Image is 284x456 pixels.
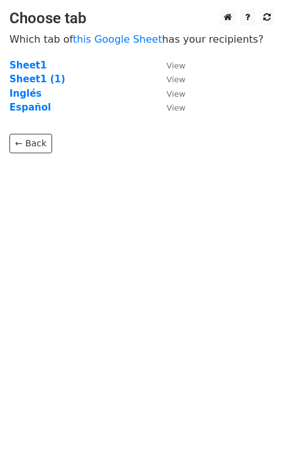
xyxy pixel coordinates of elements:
[73,33,162,45] a: this Google Sheet
[154,102,185,113] a: View
[9,33,275,46] p: Which tab of has your recipients?
[154,60,185,71] a: View
[167,75,185,84] small: View
[9,102,51,113] a: Español
[167,89,185,99] small: View
[167,103,185,112] small: View
[9,88,41,99] a: Inglés
[9,134,52,153] a: ← Back
[167,61,185,70] small: View
[9,73,65,85] a: Sheet1 (1)
[9,60,46,71] a: Sheet1
[154,88,185,99] a: View
[9,9,275,28] h3: Choose tab
[154,73,185,85] a: View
